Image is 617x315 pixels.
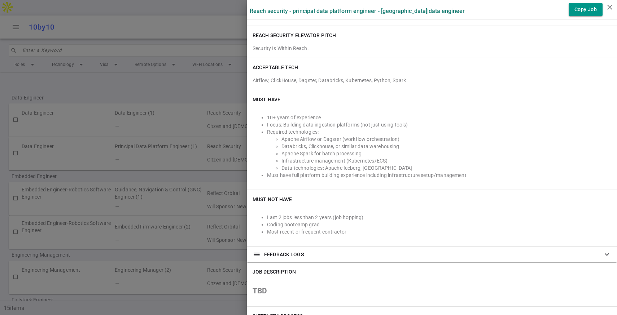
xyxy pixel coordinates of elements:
[605,3,614,12] i: close
[281,157,611,164] li: Infrastructure management (Kubernetes/ECS)
[253,32,336,39] h6: Reach Security elevator pitch
[603,250,611,259] span: expand_more
[281,164,611,172] li: Data technologies: Apache Iceberg, [GEOGRAPHIC_DATA]
[253,268,296,275] h6: JOB DESCRIPTION
[281,136,611,143] li: Apache Airflow or Dagster (workflow orchestration)
[264,251,304,258] span: FEEDBACK LOGS
[250,8,465,14] label: Reach Security - Principal Data Platform Engineer - [GEOGRAPHIC_DATA] | Data Engineer
[267,214,611,221] li: Last 2 jobs less than 2 years (job hopping)
[267,128,611,136] li: Required technologies:
[253,196,292,203] h6: Must NOT Have
[253,250,261,259] span: toc
[253,287,611,294] h2: TBD
[267,228,611,235] li: Most recent or frequent contractor
[267,114,611,121] li: 10+ years of experience
[247,247,617,262] div: FEEDBACK LOGS
[267,121,611,128] li: Focus: Building data ingestion platforms (not just using tools)
[267,172,611,179] li: Must have full platform building experience including infrastructure setup/management
[281,150,611,157] li: Apache Spark for batch processing
[253,45,611,52] div: Security Is Within Reach.
[281,143,611,150] li: Databricks, Clickhouse, or similar data warehousing
[569,3,603,16] button: Copy Job
[253,74,611,84] div: Airflow, ClickHouse, Dagster, Databricks, Kubernetes, Python, Spark
[253,64,298,71] h6: ACCEPTABLE TECH
[267,221,611,228] li: Coding bootcamp grad
[253,96,280,103] h6: Must Have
